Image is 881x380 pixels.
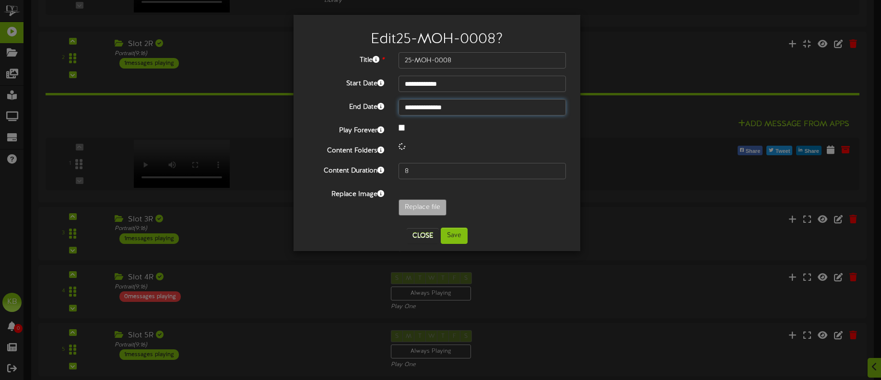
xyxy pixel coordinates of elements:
label: Play Forever [301,123,391,136]
label: Content Folders [301,143,391,156]
label: Replace Image [301,186,391,199]
button: Close [407,228,439,243]
button: Save [441,228,468,244]
label: Content Duration [301,163,391,176]
label: Title [301,52,391,65]
label: Start Date [301,76,391,89]
input: Title [399,52,566,69]
label: End Date [301,99,391,112]
input: 15 [399,163,566,179]
h2: Edit 25-MOH-0008 ? [308,32,566,47]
